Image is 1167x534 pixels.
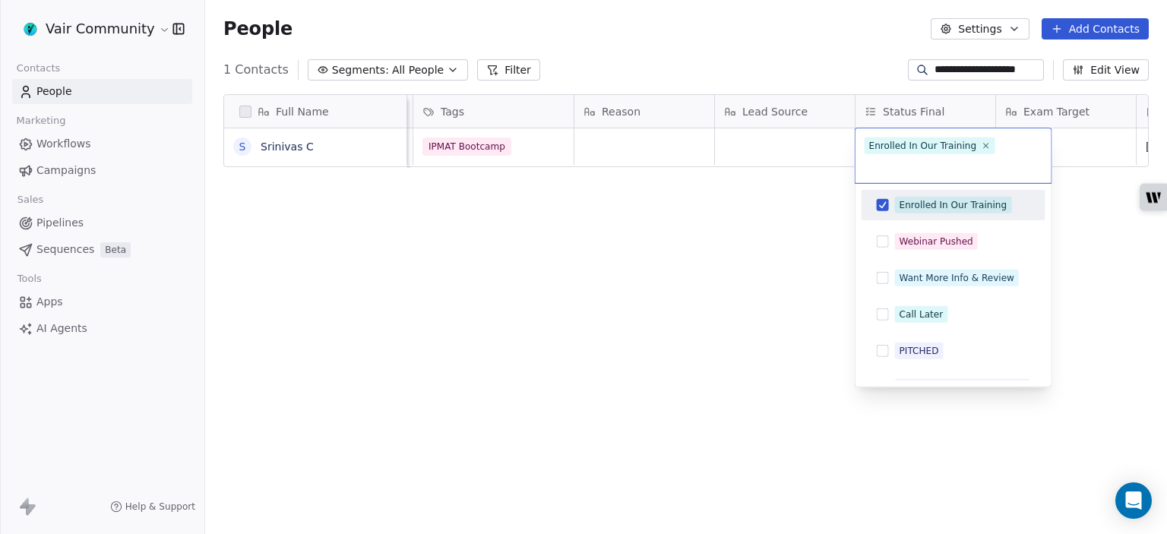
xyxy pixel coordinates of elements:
[869,139,977,153] div: Enrolled In Our Training
[900,308,944,321] div: Call Later
[900,235,973,248] div: Webinar Pushed
[900,271,1014,285] div: Want More Info & Review
[900,198,1007,212] div: Enrolled In Our Training
[900,344,939,358] div: PITCHED
[900,381,1026,394] div: ENROLLED SOMEWHERE ELSE
[862,190,1045,439] div: Suggestions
